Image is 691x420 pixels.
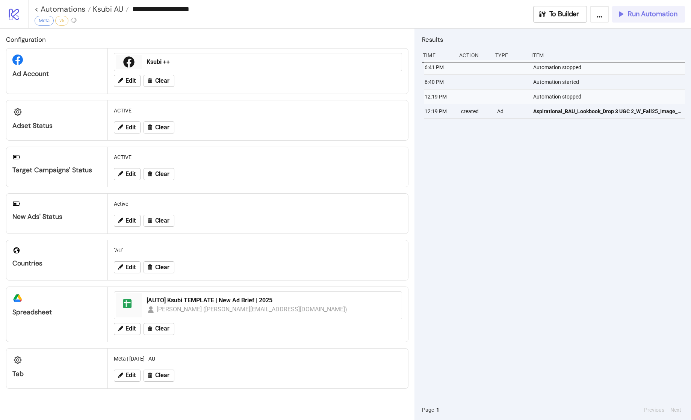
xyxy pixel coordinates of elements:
[125,264,136,271] span: Edit
[12,121,101,130] div: Adset Status
[111,103,405,118] div: ACTIVE
[91,4,123,14] span: Ksubi AU
[533,104,682,118] a: Aspirational_BAU_Lookbook_Drop 3 UGC 2_W_Fall25_Image_20251002_AU
[422,48,453,62] div: Time
[114,215,141,227] button: Edit
[111,150,405,164] div: ACTIVE
[590,6,609,23] button: ...
[114,261,141,273] button: Edit
[494,48,525,62] div: Type
[125,77,136,84] span: Edit
[668,406,683,414] button: Next
[155,77,169,84] span: Clear
[144,168,174,180] button: Clear
[434,406,442,414] button: 1
[111,197,405,211] div: Active
[155,124,169,131] span: Clear
[549,10,579,18] span: To Builder
[155,264,169,271] span: Clear
[111,352,405,366] div: Meta | [DATE] - AU
[91,5,129,13] a: Ksubi AU
[144,323,174,335] button: Clear
[147,58,397,66] div: Ksubi ++
[12,370,101,378] div: Tab
[422,35,685,44] h2: Results
[458,48,489,62] div: Action
[144,121,174,133] button: Clear
[111,243,405,258] div: "AU"
[125,217,136,224] span: Edit
[35,16,54,26] div: Meta
[533,6,587,23] button: To Builder
[642,406,667,414] button: Previous
[114,121,141,133] button: Edit
[114,75,141,87] button: Edit
[144,215,174,227] button: Clear
[125,325,136,332] span: Edit
[155,372,169,379] span: Clear
[612,6,685,23] button: Run Automation
[157,305,348,314] div: [PERSON_NAME] ([PERSON_NAME][EMAIL_ADDRESS][DOMAIN_NAME])
[628,10,677,18] span: Run Automation
[12,212,101,221] div: New Ads' Status
[125,372,136,379] span: Edit
[12,70,101,78] div: Ad Account
[6,35,408,44] h2: Configuration
[147,296,397,305] div: [AUTO] Ksubi TEMPLATE | New Ad Brief | 2025
[533,107,682,115] span: Aspirational_BAU_Lookbook_Drop 3 UGC 2_W_Fall25_Image_20251002_AU
[144,75,174,87] button: Clear
[155,217,169,224] span: Clear
[531,48,685,62] div: Item
[424,104,455,118] div: 12:19 PM
[114,323,141,335] button: Edit
[532,75,687,89] div: Automation started
[114,168,141,180] button: Edit
[35,5,91,13] a: < Automations
[144,370,174,382] button: Clear
[496,104,527,118] div: Ad
[155,171,169,177] span: Clear
[460,104,491,118] div: created
[424,60,455,74] div: 6:41 PM
[125,171,136,177] span: Edit
[12,308,101,317] div: Spreadsheet
[532,60,687,74] div: Automation stopped
[114,370,141,382] button: Edit
[125,124,136,131] span: Edit
[55,16,68,26] div: v5
[12,259,101,268] div: Countries
[424,75,455,89] div: 6:40 PM
[532,89,687,104] div: Automation stopped
[155,325,169,332] span: Clear
[12,166,101,174] div: Target Campaigns' Status
[424,89,455,104] div: 12:19 PM
[422,406,434,414] span: Page
[144,261,174,273] button: Clear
